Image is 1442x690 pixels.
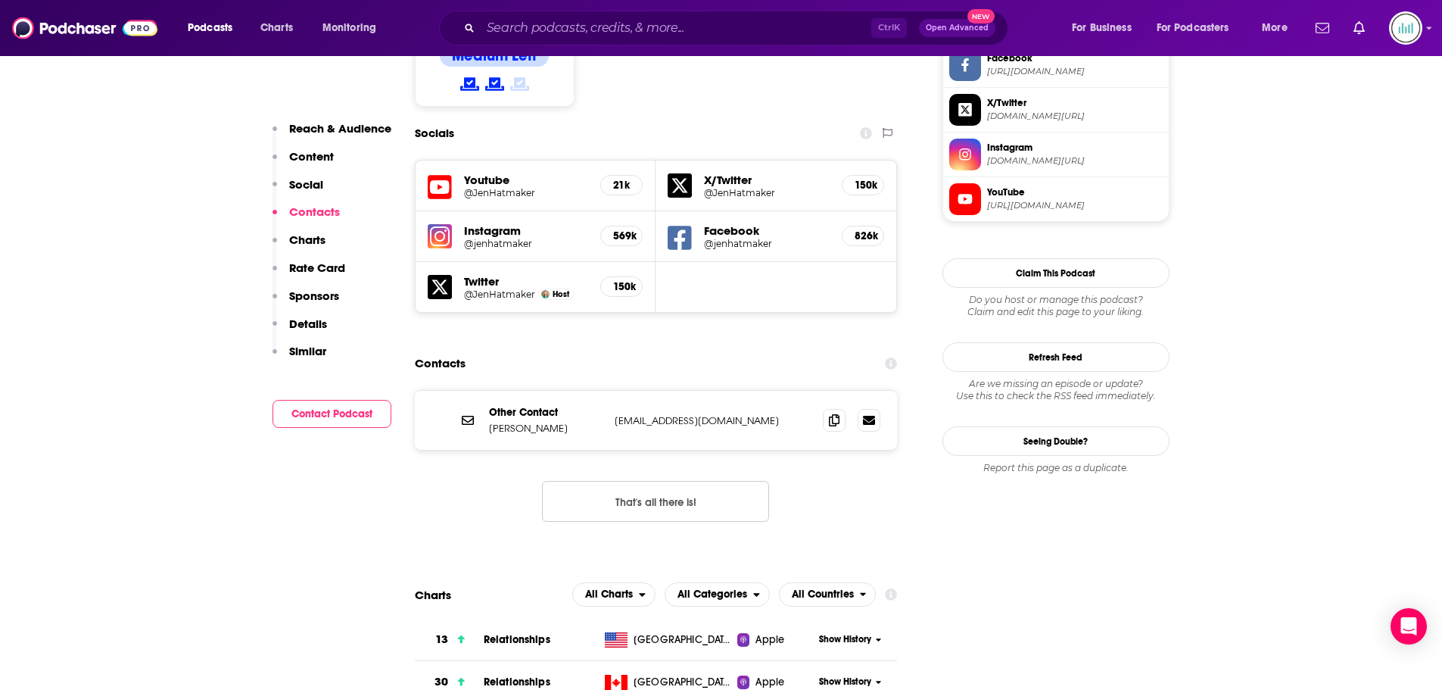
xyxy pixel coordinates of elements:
button: Show History [814,633,886,646]
img: Jen Hatmaker [541,290,550,298]
span: Canada [634,675,732,690]
button: Refresh Feed [942,342,1169,372]
button: open menu [779,582,877,607]
button: Similar [273,344,326,372]
p: Sponsors [289,289,339,303]
button: open menu [1251,16,1307,40]
h5: X/Twitter [704,173,830,187]
a: @jenhatmaker [464,238,589,249]
img: Podchaser - Follow, Share and Rate Podcasts [12,14,157,42]
h5: 826k [855,229,871,242]
span: For Business [1072,17,1132,39]
p: [EMAIL_ADDRESS][DOMAIN_NAME] [615,414,811,427]
span: Facebook [987,52,1163,65]
p: Rate Card [289,261,345,275]
h5: 569k [613,229,630,242]
span: Monitoring [322,17,376,39]
span: Show History [819,676,871,688]
h2: Socials [415,119,454,148]
button: Contact Podcast [273,400,391,428]
p: Similar [289,344,326,358]
span: https://www.facebook.com/jenhatmaker [987,66,1163,77]
span: https://www.youtube.com/@JenHatmaker [987,200,1163,211]
h5: Youtube [464,173,589,187]
h5: 150k [855,179,871,192]
a: Apple [737,675,814,690]
div: Search podcasts, credits, & more... [453,11,1023,45]
button: Show profile menu [1389,11,1422,45]
h5: Instagram [464,223,589,238]
button: open menu [1061,16,1151,40]
span: Logged in as podglomerate [1389,11,1422,45]
div: Open Intercom Messenger [1391,608,1427,645]
h2: Contacts [415,349,466,378]
a: @JenHatmaker [464,187,589,198]
span: All Charts [585,589,633,600]
button: Social [273,177,323,205]
a: Charts [251,16,302,40]
a: YouTube[URL][DOMAIN_NAME] [949,183,1163,215]
span: Charts [260,17,293,39]
button: Open AdvancedNew [919,19,995,37]
a: Seeing Double? [942,426,1169,456]
a: Relationships [484,633,550,646]
h2: Countries [779,582,877,607]
a: 13 [415,619,484,660]
button: open menu [665,582,770,607]
span: Ctrl K [871,18,907,38]
div: Are we missing an episode or update? Use this to check the RSS feed immediately. [942,378,1169,402]
button: Details [273,317,327,345]
span: twitter.com/JenHatmaker [987,111,1163,122]
p: Other Contact [489,406,603,419]
a: Show notifications dropdown [1347,15,1371,41]
button: Content [273,149,334,177]
button: open menu [1147,16,1251,40]
h3: 13 [435,631,448,648]
span: Apple [755,632,784,648]
span: All Categories [677,589,747,600]
div: Claim and edit this page to your liking. [942,294,1169,318]
p: Charts [289,233,325,247]
span: Open Advanced [926,24,989,32]
p: Details [289,317,327,331]
span: Apple [755,675,784,690]
button: Rate Card [273,261,345,289]
span: United States [634,632,732,648]
a: X/Twitter[DOMAIN_NAME][URL] [949,94,1163,126]
span: All Countries [792,589,854,600]
p: Social [289,177,323,192]
button: Sponsors [273,289,339,317]
span: Podcasts [188,17,232,39]
a: @jenhatmaker [704,238,830,249]
p: Content [289,149,334,164]
p: Reach & Audience [289,121,391,136]
button: open menu [312,16,396,40]
h2: Charts [415,588,451,602]
a: Facebook[URL][DOMAIN_NAME] [949,49,1163,81]
button: open menu [572,582,656,607]
button: Show History [814,676,886,688]
button: Charts [273,233,325,261]
h2: Platforms [572,582,656,607]
p: Contacts [289,205,340,219]
a: Show notifications dropdown [1310,15,1335,41]
span: Show History [819,633,871,646]
a: Relationships [484,676,550,688]
span: X/Twitter [987,96,1163,110]
h5: @JenHatmaker [704,187,830,198]
button: Claim This Podcast [942,258,1169,288]
button: Contacts [273,205,340,233]
button: Nothing here. [542,481,769,522]
h5: Facebook [704,223,830,238]
button: Reach & Audience [273,121,391,149]
span: New [967,9,995,23]
span: More [1262,17,1288,39]
span: Instagram [987,141,1163,155]
button: open menu [177,16,252,40]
